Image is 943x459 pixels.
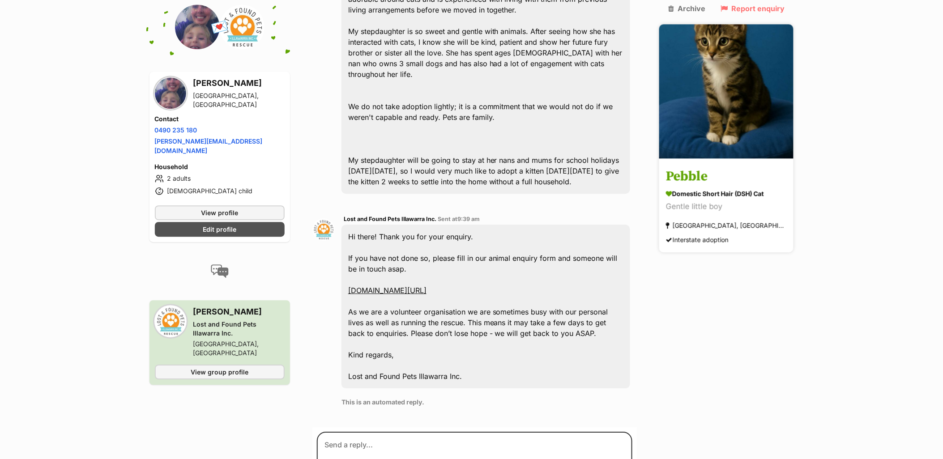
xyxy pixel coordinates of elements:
div: Interstate adoption [666,234,729,246]
a: Archive [668,4,705,13]
span: View profile [201,208,238,217]
h4: Household [155,162,285,171]
span: Edit profile [203,225,236,234]
span: Lost and Found Pets Illawarra Inc. [344,216,436,222]
div: [GEOGRAPHIC_DATA], [GEOGRAPHIC_DATA] [193,91,285,109]
a: [DOMAIN_NAME][URL] [348,286,427,295]
div: Lost and Found Pets Illawarra Inc. [193,320,285,338]
span: 9:39 am [457,216,480,222]
a: Report enquiry [721,4,785,13]
img: Lost and Found Pets Illawarra Inc. profile pic [155,306,186,337]
a: [PERSON_NAME][EMAIL_ADDRESS][DOMAIN_NAME] [155,137,263,154]
li: [DEMOGRAPHIC_DATA] child [155,186,285,196]
img: Lost and Found Pets Illawarra Inc. profile pic [220,4,265,49]
h3: [PERSON_NAME] [193,77,285,89]
a: View group profile [155,365,285,379]
img: Brooke Schachter profile pic [175,4,220,49]
div: Domestic Short Hair (DSH) Cat [666,189,787,199]
a: Pebble Domestic Short Hair (DSH) Cat Gentle little boy [GEOGRAPHIC_DATA], [GEOGRAPHIC_DATA] Inter... [659,160,794,253]
a: 0490 235 180 [155,126,197,134]
h4: Contact [155,115,285,123]
span: View group profile [191,367,248,377]
div: [GEOGRAPHIC_DATA], [GEOGRAPHIC_DATA] [666,220,787,232]
img: Brooke Schachter profile pic [155,77,186,109]
a: View profile [155,205,285,220]
div: [GEOGRAPHIC_DATA], [GEOGRAPHIC_DATA] [193,340,285,357]
a: Edit profile [155,222,285,237]
img: Lost and Found Pets Illawarra Inc. profile pic [312,218,335,241]
span: 💌 [209,17,230,37]
span: Sent at [438,216,480,222]
p: This is an automated reply. [341,397,631,407]
img: conversation-icon-4a6f8262b818ee0b60e3300018af0b2d0b884aa5de6e9bcb8d3d4eeb1a70a7c4.svg [211,264,229,278]
h3: [PERSON_NAME] [193,306,285,318]
h3: Pebble [666,167,787,187]
div: Gentle little boy [666,201,787,213]
div: Hi there! Thank you for your enquiry. If you have not done so, please fill in our animal enquiry ... [341,225,631,388]
li: 2 adults [155,173,285,184]
img: Pebble [659,24,794,158]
